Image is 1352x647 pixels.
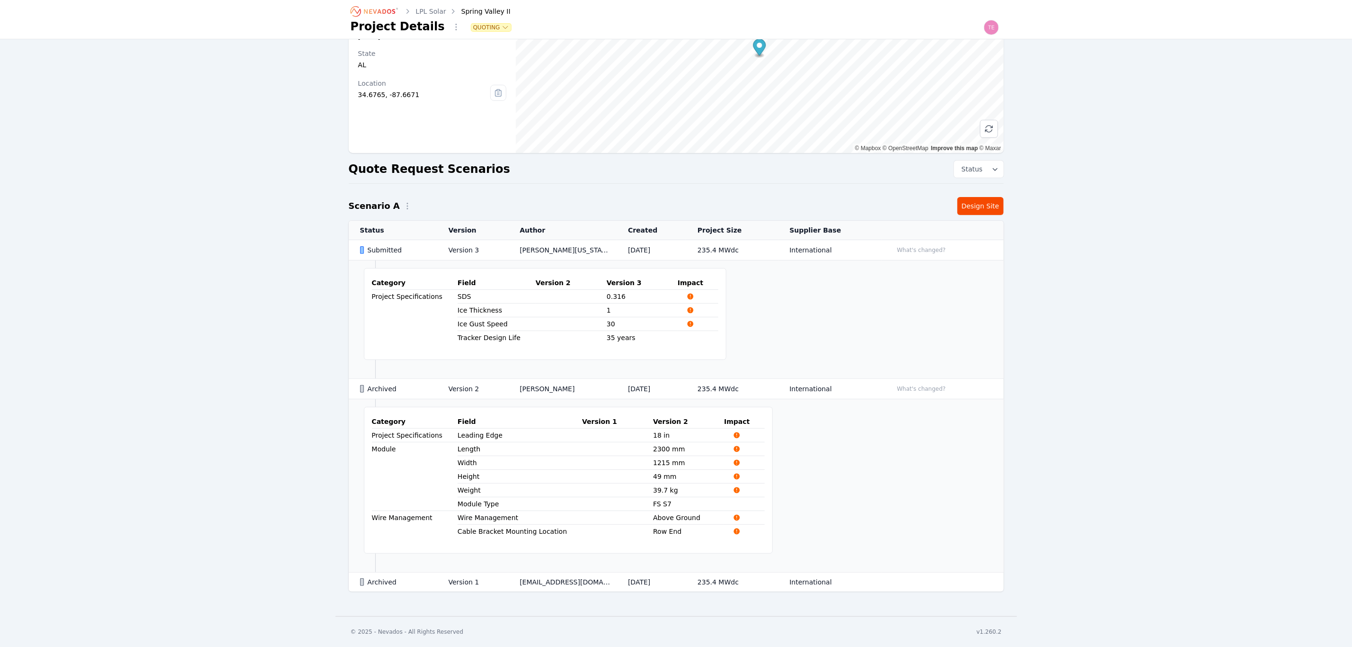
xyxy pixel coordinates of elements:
[437,573,509,592] td: Version 1
[458,429,582,442] td: Leading Edge
[372,290,458,345] td: Project Specifications
[977,628,1002,636] div: v1.260.2
[958,164,983,174] span: Status
[458,484,582,497] td: Weight
[653,415,724,429] th: Version 2
[416,7,446,16] a: LPL Solar
[607,331,678,345] td: 35 years
[458,276,536,290] th: Field
[358,49,507,58] div: State
[931,145,978,152] a: Improve this map
[351,19,445,34] h1: Project Details
[607,290,678,304] td: 0.316
[358,90,491,99] div: 34.6765, -87.6671
[778,240,882,261] td: International
[458,317,536,331] td: Ice Gust Speed
[724,514,750,521] span: Impacts Structural Calculations
[536,276,607,290] th: Version 2
[360,384,433,394] div: Archived
[724,445,750,453] span: Impacts Structural Calculations
[372,511,458,539] td: Wire Management
[724,486,750,494] span: Impacts Structural Calculations
[778,379,882,399] td: International
[678,276,718,290] th: Impact
[653,511,724,525] td: Above Ground
[778,573,882,592] td: International
[508,573,617,592] td: [EMAIL_ADDRESS][DOMAIN_NAME]
[582,415,653,429] th: Version 1
[458,456,582,469] td: Width
[855,145,881,152] a: Mapbox
[883,145,928,152] a: OpenStreetMap
[458,511,582,524] td: Wire Management
[458,415,582,429] th: Field
[893,384,950,394] button: What's changed?
[653,442,724,456] td: 2300 mm
[678,293,703,300] span: Impacts Structural Calculations
[653,497,724,511] td: FS S7
[607,304,678,317] td: 1
[724,415,765,429] th: Impact
[724,528,750,535] span: Impacts Structural Calculations
[724,431,750,439] span: Impacts Structural Calculations
[437,240,509,261] td: Version 3
[508,240,617,261] td: [PERSON_NAME][US_STATE]
[349,221,437,240] th: Status
[778,221,882,240] th: Supplier Base
[458,470,582,483] td: Height
[437,379,509,399] td: Version 2
[653,456,724,470] td: 1215 mm
[508,379,617,399] td: [PERSON_NAME]
[617,573,686,592] td: [DATE]
[358,60,507,70] div: AL
[458,525,582,538] td: Cable Bracket Mounting Location
[686,379,778,399] td: 235.4 MWdc
[607,317,678,331] td: 30
[678,306,703,314] span: Impacts Structural Calculations
[372,415,458,429] th: Category
[372,276,458,290] th: Category
[351,628,464,636] div: © 2025 - Nevados - All Rights Reserved
[653,470,724,484] td: 49 mm
[458,290,536,303] td: SDS
[372,442,458,511] td: Module
[360,245,433,255] div: Submitted
[686,573,778,592] td: 235.4 MWdc
[686,221,778,240] th: Project Size
[678,320,703,328] span: Impacts Structural Calculations
[448,7,511,16] div: Spring Valley II
[458,442,582,456] td: Length
[458,497,582,511] td: Module Type
[471,24,512,31] button: Quoting
[351,4,511,19] nav: Breadcrumb
[954,161,1004,178] button: Status
[957,197,1004,215] a: Design Site
[349,162,510,177] h2: Quote Request Scenarios
[653,484,724,497] td: 39.7 kg
[984,20,999,35] img: Ted Elliott
[349,379,1004,399] tr: ArchivedVersion 2[PERSON_NAME][DATE]235.4 MWdcInternationalWhat's changed?
[893,245,950,255] button: What's changed?
[753,39,766,58] div: Map marker
[980,145,1001,152] a: Maxar
[437,221,509,240] th: Version
[360,577,433,587] div: Archived
[372,429,458,442] td: Project Specifications
[349,240,1004,261] tr: SubmittedVersion 3[PERSON_NAME][US_STATE][DATE]235.4 MWdcInternationalWhat's changed?
[349,573,1004,592] tr: ArchivedVersion 1[EMAIL_ADDRESS][DOMAIN_NAME][DATE]235.4 MWdcInternational
[508,221,617,240] th: Author
[358,79,491,88] div: Location
[617,240,686,261] td: [DATE]
[724,459,750,467] span: Impacts Structural Calculations
[617,221,686,240] th: Created
[458,304,536,317] td: Ice Thickness
[607,276,678,290] th: Version 3
[653,525,724,539] td: Row End
[617,379,686,399] td: [DATE]
[653,429,724,442] td: 18 in
[686,240,778,261] td: 235.4 MWdc
[724,473,750,480] span: Impacts Structural Calculations
[349,199,400,213] h2: Scenario A
[458,331,536,344] td: Tracker Design Life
